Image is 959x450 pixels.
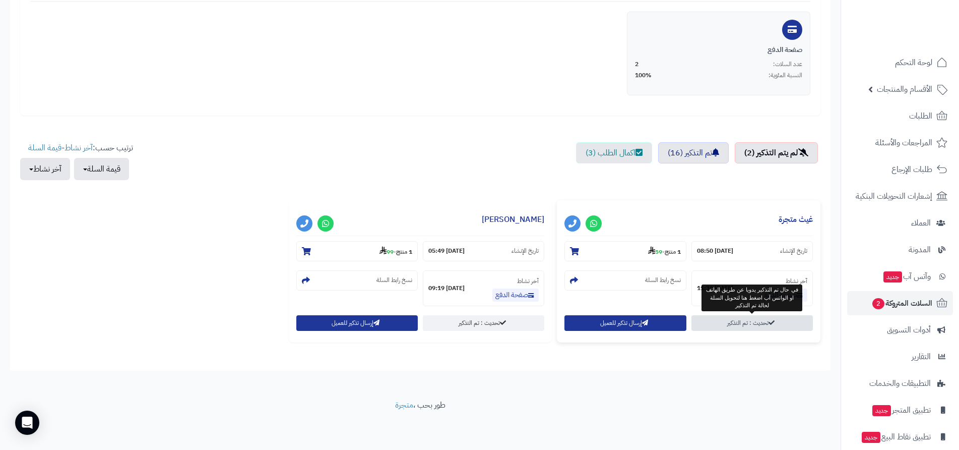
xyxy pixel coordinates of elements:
span: التطبيقات والخدمات [869,376,931,390]
button: آخر نشاط [20,158,70,180]
a: تم التذكير (16) [658,142,729,163]
span: تطبيق نقاط البيع [861,430,931,444]
a: اكمال الطلب (3) [576,142,652,163]
strong: 59 [648,247,662,256]
a: المدونة [847,238,953,262]
small: - [379,246,412,256]
a: تحديث : تم التذكير [691,315,813,331]
a: طلبات الإرجاع [847,157,953,182]
a: متجرة [395,399,413,411]
a: لوحة التحكم [847,50,953,75]
button: إرسال تذكير للعميل [296,315,418,331]
button: إرسال تذكير للعميل [564,315,686,331]
a: التقارير [847,345,953,369]
strong: [DATE] 08:50 [697,247,733,255]
div: صفحة الدفع [635,45,803,55]
span: العملاء [911,216,931,230]
a: السلات المتروكة2 [847,291,953,315]
span: عدد السلات: [773,60,802,69]
a: قيمة السلة [28,142,61,154]
span: جديد [872,405,891,416]
small: آخر نشاط [786,276,807,286]
div: في حال تم التذكير يدويا عن طريق الهاتف او الواتس آب اضغط هنا لتحويل السلة لحالة تم التذكير [701,285,802,311]
a: غيث متجرة [779,213,813,226]
a: التطبيقات والخدمات [847,371,953,396]
a: إشعارات التحويلات البنكية [847,184,953,208]
a: أدوات التسويق [847,318,953,342]
span: تطبيق المتجر [871,403,931,417]
strong: [DATE] 11:36 [697,284,733,293]
a: تحديث : تم التذكير [423,315,544,331]
a: لم يتم التذكير (2) [735,142,818,163]
a: صفحة الدفع [492,289,539,302]
strong: [DATE] 09:19 [428,284,465,293]
span: السلات المتروكة [871,296,932,310]
span: جديد [883,271,902,283]
small: - [648,246,681,256]
section: نسخ رابط السلة [564,270,686,291]
section: نسخ رابط السلة [296,270,418,291]
span: التقارير [912,350,931,364]
section: 1 منتج-99 [296,241,418,261]
span: المراجعات والأسئلة [875,136,932,150]
span: 100% [635,71,652,80]
small: تاريخ الإنشاء [512,247,539,255]
small: نسخ رابط السلة [376,276,412,285]
span: جديد [862,432,880,443]
strong: [DATE] 05:49 [428,247,465,255]
a: الطلبات [847,104,953,128]
span: 2 [872,298,885,310]
ul: ترتيب حسب: - [20,142,133,180]
div: Open Intercom Messenger [15,411,39,435]
span: طلبات الإرجاع [891,162,932,177]
span: الأقسام والمنتجات [877,82,932,96]
span: الطلبات [909,109,932,123]
a: تطبيق نقاط البيعجديد [847,425,953,449]
a: تطبيق المتجرجديد [847,398,953,422]
span: لوحة التحكم [895,55,932,70]
a: [PERSON_NAME] [482,213,544,226]
span: أدوات التسويق [887,323,931,337]
span: وآتس آب [882,269,931,284]
strong: 99 [379,247,394,256]
img: logo-2.png [890,17,949,38]
a: آخر نشاط [65,142,93,154]
span: 2 [635,60,638,69]
span: إشعارات التحويلات البنكية [856,189,932,203]
button: قيمة السلة [74,158,129,180]
small: نسخ رابط السلة [645,276,681,285]
strong: 1 منتج [396,247,412,256]
span: النسبة المئوية: [769,71,802,80]
small: آخر نشاط [517,276,539,286]
a: وآتس آبجديد [847,264,953,289]
a: العملاء [847,211,953,235]
span: المدونة [909,243,931,257]
strong: 1 منتج [665,247,681,256]
a: المراجعات والأسئلة [847,131,953,155]
section: 1 منتج-59 [564,241,686,261]
small: تاريخ الإنشاء [780,247,807,255]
